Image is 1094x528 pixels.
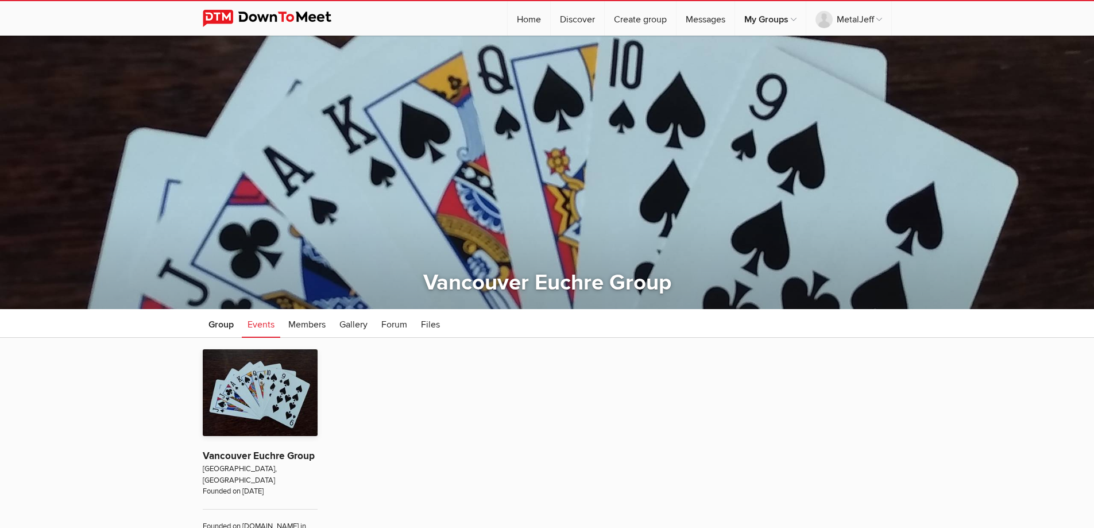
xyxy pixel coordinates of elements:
a: Gallery [334,309,373,338]
span: Forum [381,319,407,330]
a: Members [283,309,331,338]
a: Forum [376,309,413,338]
span: Events [248,319,275,330]
img: Vancouver Euchre Group [203,349,318,436]
a: Group [203,309,239,338]
span: Group [208,319,234,330]
a: Events [242,309,280,338]
img: DownToMeet [203,10,349,27]
span: [GEOGRAPHIC_DATA], [GEOGRAPHIC_DATA] [203,464,318,486]
a: MetalJeff [806,1,891,36]
a: My Groups [735,1,806,36]
a: Messages [676,1,735,36]
span: Files [421,319,440,330]
a: Vancouver Euchre Group [423,269,671,296]
a: Discover [551,1,604,36]
a: Files [415,309,446,338]
span: Founded on [DATE] [203,486,318,497]
span: Gallery [339,319,368,330]
a: Create group [605,1,676,36]
span: Members [288,319,326,330]
a: Vancouver Euchre Group [203,450,315,462]
a: Home [508,1,550,36]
